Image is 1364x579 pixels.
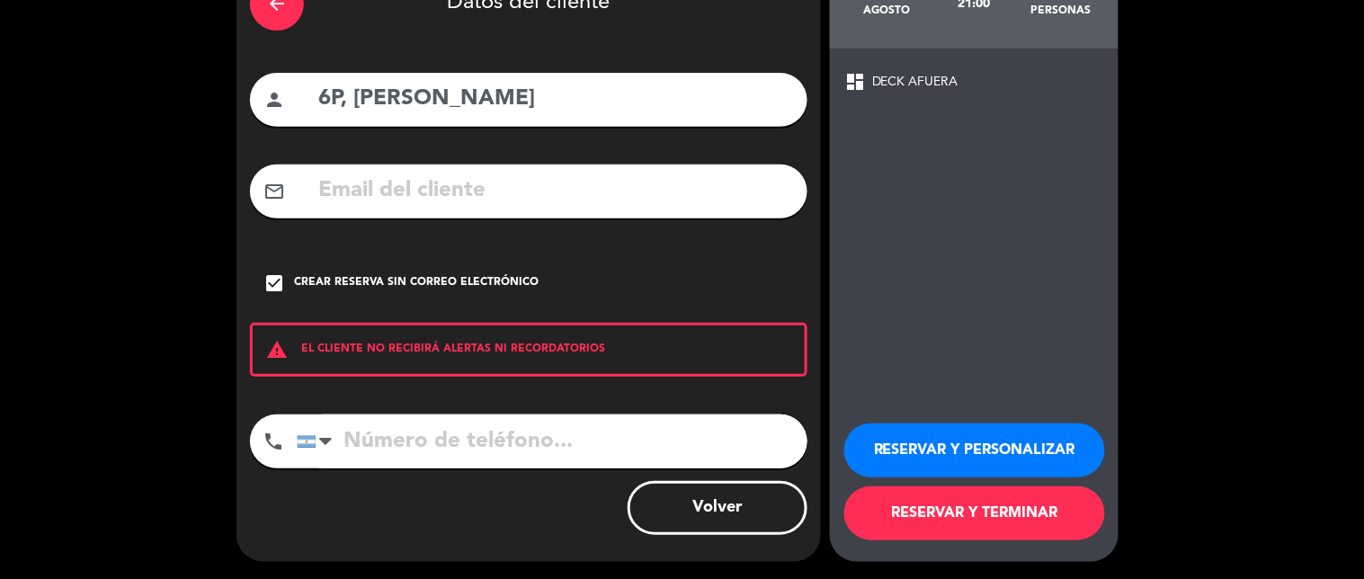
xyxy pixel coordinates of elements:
[294,274,539,292] div: Crear reserva sin correo electrónico
[316,173,794,209] input: Email del cliente
[844,423,1105,477] button: RESERVAR Y PERSONALIZAR
[263,431,284,452] i: phone
[263,181,285,202] i: mail_outline
[1018,4,1105,18] div: personas
[628,481,807,535] button: Volver
[250,323,807,377] div: EL CLIENTE NO RECIBIRÁ ALERTAS NI RECORDATORIOS
[844,71,866,93] span: dashboard
[844,486,1105,540] button: RESERVAR Y TERMINAR
[263,89,285,111] i: person
[843,4,931,18] div: agosto
[872,72,958,93] span: DECK AFUERA
[263,272,285,294] i: check_box
[297,414,807,468] input: Número de teléfono...
[298,415,339,468] div: Argentina: +54
[253,339,301,361] i: warning
[316,81,794,118] input: Nombre del cliente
